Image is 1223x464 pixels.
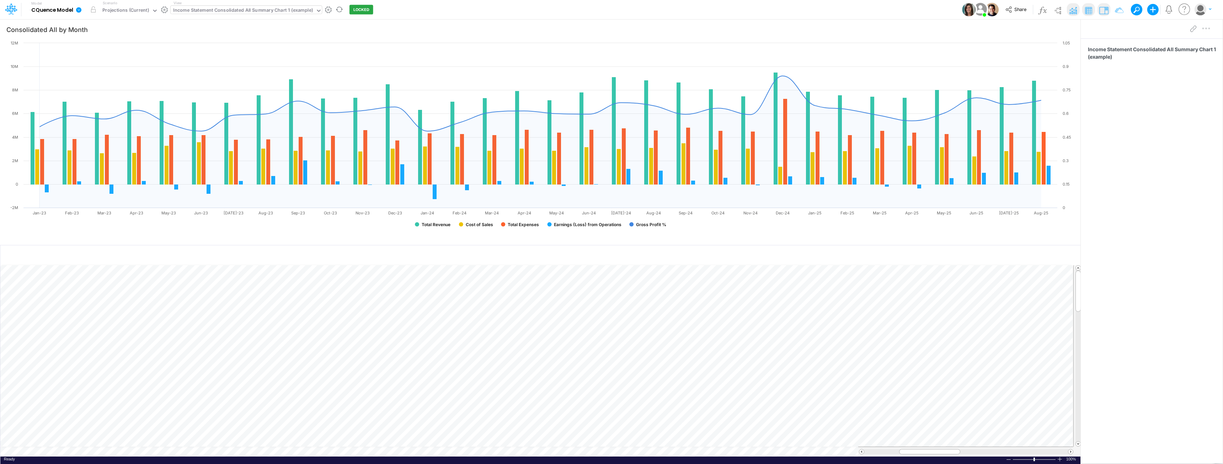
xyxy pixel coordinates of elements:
[349,5,373,15] button: LOCKED
[224,210,244,215] text: [DATE]-23
[1063,64,1069,69] text: 0.9
[173,7,313,15] div: Income Statement Consolidated All Summary Chart 1 (example)
[999,210,1019,215] text: [DATE]-25
[6,22,1004,37] input: Type a title here
[1034,458,1035,461] div: Zoom
[6,249,926,263] input: Type a title here
[485,210,499,215] text: Mar-24
[873,210,887,215] text: Mar-25
[4,457,15,461] span: Ready
[422,222,450,227] text: Total Revenue
[130,210,143,215] text: Apr-23
[324,210,337,215] text: Oct-23
[611,210,631,215] text: [DATE]-24
[554,222,621,227] text: Earnings (Loss) from Operations
[1063,135,1071,140] text: 0.45
[421,210,434,215] text: Jan-24
[11,64,18,69] text: 10M
[1165,5,1173,14] a: Notifications
[646,210,661,215] text: Aug-24
[65,210,79,215] text: Feb-23
[905,210,919,215] text: Apr-25
[508,222,539,227] text: Total Expenses
[970,210,983,215] text: Jun-25
[1063,41,1070,46] text: 1.05
[33,210,46,215] text: Jan-23
[103,0,117,6] label: Scenario
[985,3,999,16] img: User Image Icon
[10,205,18,210] text: -2M
[937,210,951,215] text: May-25
[743,210,758,215] text: Nov-24
[549,210,564,215] text: May-24
[11,41,18,46] text: 12M
[291,210,305,215] text: Sep-23
[12,135,18,140] text: 4M
[776,210,790,215] text: Dec-24
[636,222,666,227] text: Gross Profit %
[12,87,18,92] text: 8M
[1063,158,1069,163] text: 0.3
[31,7,73,14] b: CQuence Model
[16,182,18,187] text: 0
[173,0,182,6] label: View
[12,158,18,163] text: 2M
[1002,4,1031,15] button: Share
[31,1,42,6] label: Model
[1063,111,1069,116] text: 0.6
[453,210,466,215] text: Feb-24
[4,457,15,462] div: In Ready mode
[356,210,370,215] text: Nov-23
[1013,457,1057,462] div: Zoom
[466,222,493,227] text: Cost of Sales
[711,210,725,215] text: Oct-24
[388,210,402,215] text: Dec-23
[258,210,273,215] text: Aug-23
[840,210,854,215] text: Feb-25
[962,3,976,16] img: User Image Icon
[194,210,208,215] text: Jun-23
[1057,457,1063,462] div: Zoom In
[161,210,176,215] text: May-23
[518,210,531,215] text: Apr-24
[1063,205,1065,210] text: 0
[1006,457,1011,462] div: Zoom Out
[1063,87,1071,92] text: 0.75
[12,111,18,116] text: 6M
[102,7,149,15] div: Projections (Current)
[972,1,988,17] img: User Image Icon
[808,210,822,215] text: Jan-25
[1066,457,1077,462] div: Zoom level
[1063,182,1070,187] text: 0.15
[1088,46,1218,60] span: Income Statement Consolidated All Summary Chart 1 (example)
[97,210,111,215] text: Mar-23
[679,210,693,215] text: Sep-24
[1066,457,1077,462] span: 100%
[582,210,596,215] text: Jun-24
[1014,6,1026,12] span: Share
[1034,210,1048,215] text: Aug-25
